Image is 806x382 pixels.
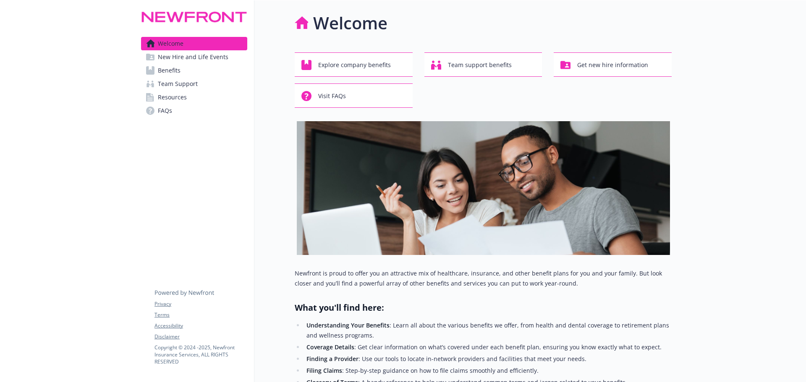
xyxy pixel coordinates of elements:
p: Newfront is proud to offer you an attractive mix of healthcare, insurance, and other benefit plan... [295,268,672,288]
span: Explore company benefits [318,57,391,73]
button: Explore company benefits [295,52,413,77]
span: New Hire and Life Events [158,50,228,64]
a: Benefits [141,64,247,77]
img: overview page banner [297,121,670,255]
span: Get new hire information [577,57,648,73]
span: Team Support [158,77,198,91]
strong: Coverage Details [306,343,354,351]
a: Resources [141,91,247,104]
a: Welcome [141,37,247,50]
h1: Welcome [313,10,387,36]
button: Get new hire information [554,52,672,77]
a: Privacy [154,300,247,308]
span: Welcome [158,37,183,50]
li: : Step-by-step guidance on how to file claims smoothly and efficiently. [304,366,672,376]
h2: What you'll find here: [295,302,672,314]
strong: Filing Claims [306,366,342,374]
span: FAQs [158,104,172,117]
li: : Get clear information on what’s covered under each benefit plan, ensuring you know exactly what... [304,342,672,352]
span: Team support benefits [448,57,512,73]
a: New Hire and Life Events [141,50,247,64]
a: FAQs [141,104,247,117]
span: Resources [158,91,187,104]
a: Accessibility [154,322,247,330]
li: : Learn all about the various benefits we offer, from health and dental coverage to retirement pl... [304,320,672,340]
span: Benefits [158,64,181,77]
li: : Use our tools to locate in-network providers and facilities that meet your needs. [304,354,672,364]
a: Disclaimer [154,333,247,340]
a: Team Support [141,77,247,91]
strong: Finding a Provider [306,355,359,363]
span: Visit FAQs [318,88,346,104]
a: Terms [154,311,247,319]
strong: Understanding Your Benefits [306,321,390,329]
p: Copyright © 2024 - 2025 , Newfront Insurance Services, ALL RIGHTS RESERVED [154,344,247,365]
button: Team support benefits [424,52,542,77]
button: Visit FAQs [295,83,413,108]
